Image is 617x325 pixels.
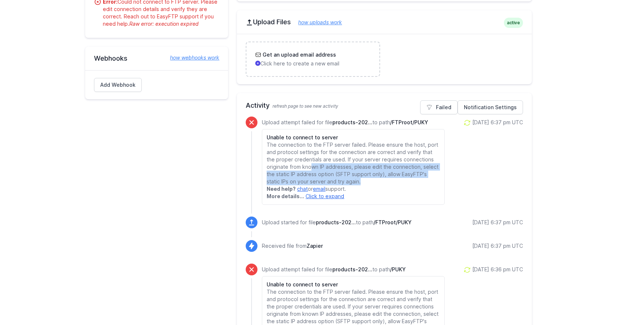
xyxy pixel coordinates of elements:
[163,54,219,61] a: how webhooks work
[262,119,444,126] p: Upload attempt failed for file to path
[129,21,199,27] span: Raw error: execution expired
[267,186,296,192] strong: Need help?
[246,18,523,26] h2: Upload Files
[332,266,372,272] span: products-2025-04-24T18:15:22+02:00.xlsx
[246,42,379,76] a: Get an upload email address Click here to create a new email
[390,266,406,272] span: /PUKY
[273,103,338,109] span: refresh page to see new activity
[472,266,523,273] div: [DATE] 6:36 pm UTC
[313,186,325,192] a: email
[504,18,523,28] span: active
[262,219,412,226] p: Upload started for file to path
[267,193,304,199] strong: More details...
[94,54,219,63] h2: Webhooks
[262,266,444,273] p: Upload attempt failed for file to path
[267,134,440,141] h6: Unable to connect to server
[390,119,428,125] span: /FTProot/PUKY
[291,19,342,25] a: how uploads work
[306,193,344,199] a: Click to expand
[374,219,412,225] span: /FTProot/PUKY
[307,243,323,249] span: Zapier
[94,78,142,92] a: Add Webhook
[458,100,523,114] a: Notification Settings
[472,119,523,126] div: [DATE] 6:37 pm UTC
[316,219,356,225] span: products-2025-04-24T18:15:22+02:00.xlsx
[472,242,523,250] div: [DATE] 6:37 pm UTC
[246,100,523,111] h2: Activity
[262,242,323,250] p: Received file from
[267,185,440,193] p: or support.
[255,60,370,67] p: Click here to create a new email
[472,219,523,226] div: [DATE] 6:37 pm UTC
[332,119,372,125] span: products-2025-04-24T18:15:22+02:00.xlsx
[267,141,440,185] p: The connection to the FTP server failed. Please ensure the host, port and protocol settings for t...
[267,281,440,288] h6: Unable to connect to server
[420,100,458,114] a: Failed
[261,51,336,58] h3: Get an upload email address
[297,186,308,192] a: chat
